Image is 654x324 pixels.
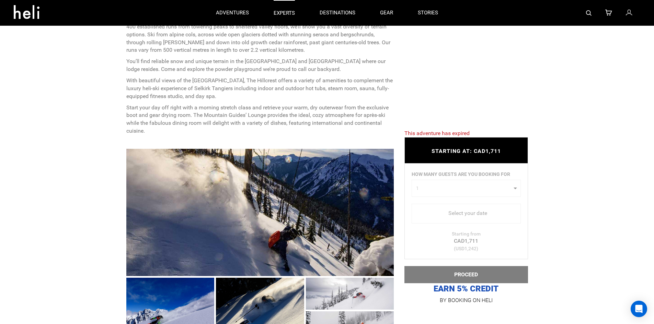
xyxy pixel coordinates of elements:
[320,9,355,16] p: destinations
[126,104,394,135] p: Start your day off right with a morning stretch class and retrieve your warm, dry outerwear from ...
[274,10,295,17] p: experts
[126,58,394,73] p: You’ll find reliable snow and unique terrain in the [GEOGRAPHIC_DATA] and [GEOGRAPHIC_DATA] where...
[126,77,394,100] p: With beautiful views of the [GEOGRAPHIC_DATA], The Hillcrest offers a variety of amenities to com...
[631,301,647,317] div: Open Intercom Messenger
[404,266,528,283] button: PROCEED
[432,148,501,155] span: STARTING AT: CAD1,711
[126,15,394,54] p: Bordering two pristine national parks, our heli skiing tenure is an unspoilt 500,000+ acre wilder...
[216,9,249,16] p: adventures
[586,10,592,16] img: search-bar-icon.svg
[404,130,470,136] span: This adventure has expired
[404,296,528,305] p: BY BOOKING ON HELI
